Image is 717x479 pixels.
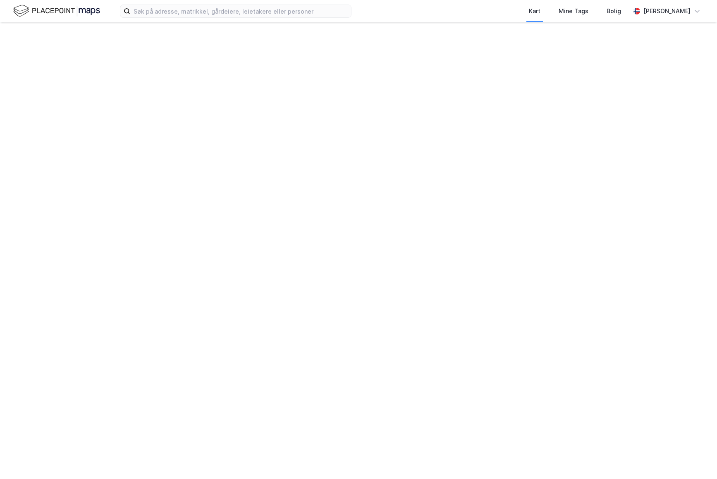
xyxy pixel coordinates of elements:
img: logo.f888ab2527a4732fd821a326f86c7f29.svg [13,4,100,18]
input: Søk på adresse, matrikkel, gårdeiere, leietakere eller personer [130,5,351,17]
iframe: Chat Widget [676,439,717,479]
div: Kart [529,6,540,16]
div: Kontrollprogram for chat [676,439,717,479]
div: Bolig [607,6,621,16]
div: Mine Tags [559,6,588,16]
div: [PERSON_NAME] [643,6,691,16]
